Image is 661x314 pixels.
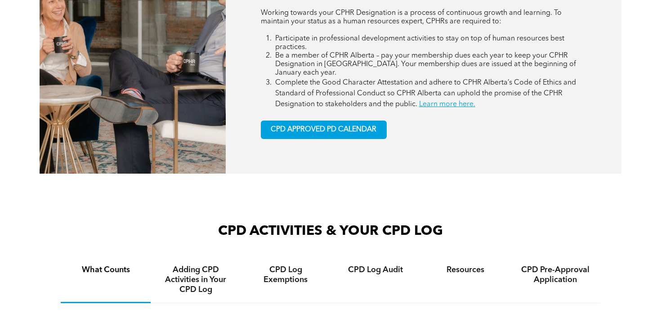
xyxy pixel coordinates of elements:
h4: Adding CPD Activities in Your CPD Log [159,265,232,295]
span: Complete the Good Character Attestation and adhere to CPHR Alberta’s Code of Ethics and Standard ... [275,79,576,108]
h4: CPD Log Audit [339,265,412,275]
h4: What Counts [69,265,143,275]
h4: CPD Log Exemptions [249,265,322,285]
span: Working towards your CPHR Designation is a process of continuous growth and learning. To maintain... [261,9,562,25]
span: CPD APPROVED PD CALENDAR [271,126,376,134]
h4: CPD Pre-Approval Application [518,265,592,285]
a: CPD APPROVED PD CALENDAR [261,121,387,139]
span: Participate in professional development activities to stay on top of human resources best practices. [275,35,564,51]
h4: Resources [429,265,502,275]
a: Learn more here. [419,101,475,108]
span: CPD ACTIVITIES & YOUR CPD LOG [218,224,443,238]
span: Be a member of CPHR Alberta – pay your membership dues each year to keep your CPHR Designation in... [275,52,576,76]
